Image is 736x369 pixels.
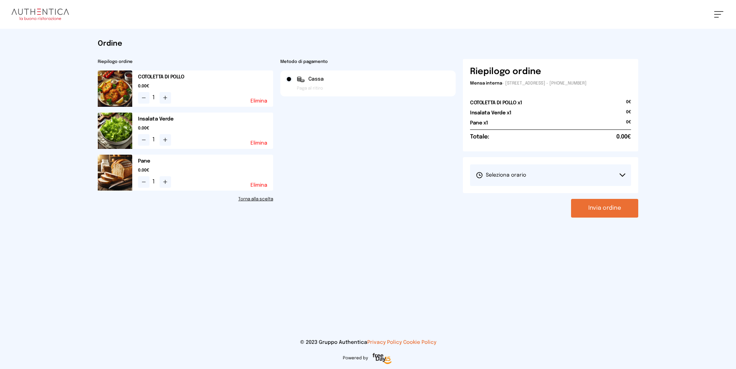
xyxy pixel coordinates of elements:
[367,340,402,345] a: Privacy Policy
[11,339,724,346] p: © 2023 Gruppo Authentica
[138,126,273,131] span: 0.00€
[138,115,273,123] h2: Insalata Verde
[470,119,488,127] h2: Pane x1
[297,86,323,91] span: Paga al ritiro
[343,355,368,361] span: Powered by
[470,81,631,86] p: - [STREET_ADDRESS] - [PHONE_NUMBER]
[616,133,631,141] span: 0.00€
[308,76,324,83] span: Cassa
[470,81,502,86] span: Mensa interna
[626,119,631,129] span: 0€
[626,99,631,109] span: 0€
[470,133,489,141] h6: Totale:
[98,196,273,202] a: Torna alla scelta
[152,178,157,186] span: 1
[138,83,273,89] span: 0.00€
[476,172,526,179] span: Seleziona orario
[11,9,69,20] img: logo.8f33a47.png
[138,158,273,165] h2: Pane
[98,70,132,107] img: media
[250,183,267,188] button: Elimina
[138,73,273,81] h2: COTOLETTA DI POLLO
[571,199,638,218] button: Invia ordine
[152,94,157,102] span: 1
[470,164,631,186] button: Seleziona orario
[152,136,157,144] span: 1
[250,99,267,104] button: Elimina
[371,352,394,366] img: logo-freeday.3e08031.png
[470,66,541,78] h6: Riepilogo ordine
[470,99,522,106] h2: COTOLETTA DI POLLO x1
[280,59,456,65] h2: Metodo di pagamento
[250,141,267,146] button: Elimina
[98,155,132,191] img: media
[98,113,132,149] img: media
[403,340,436,345] a: Cookie Policy
[98,39,638,49] h1: Ordine
[470,109,511,117] h2: Insalata Verde x1
[98,59,273,65] h2: Riepilogo ordine
[138,168,273,173] span: 0.00€
[626,109,631,119] span: 0€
